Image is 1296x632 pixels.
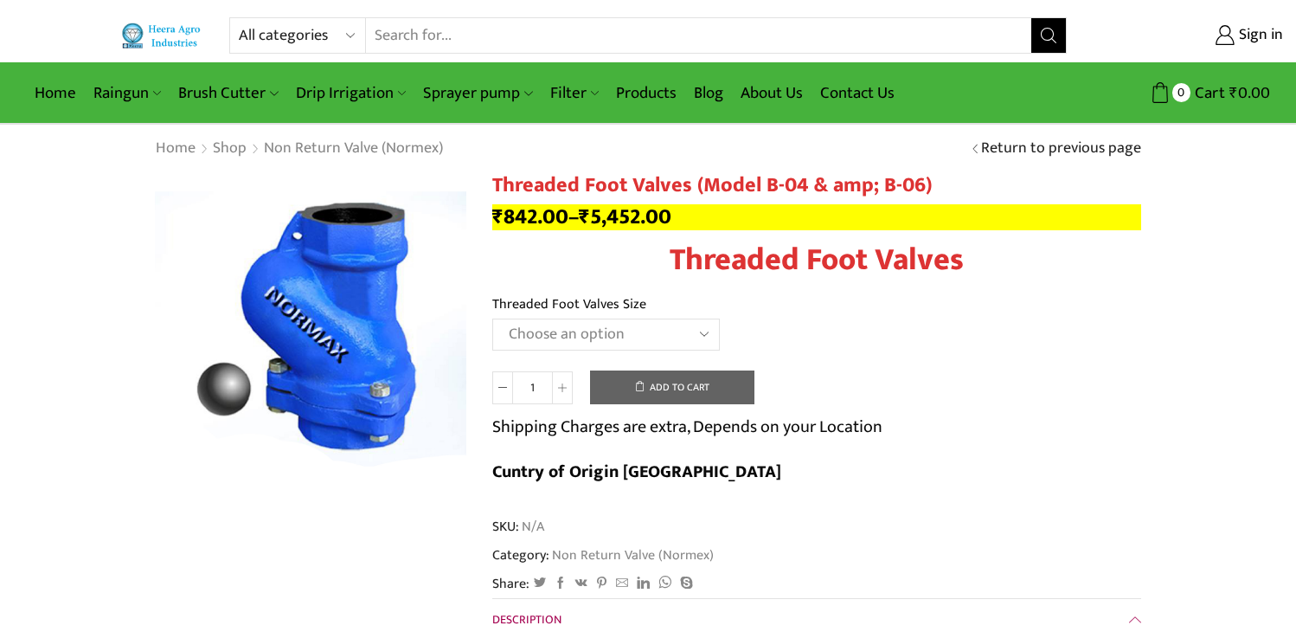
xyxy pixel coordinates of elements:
a: Raingun [85,73,170,113]
span: ₹ [579,199,590,235]
a: Sign in [1093,20,1283,51]
input: Product quantity [513,371,552,404]
p: Shipping Charges are extra, Depends on your Location [492,413,882,441]
span: Description [492,609,561,629]
bdi: 0.00 [1229,80,1270,106]
a: Products [607,73,685,113]
span: Sign in [1235,24,1283,47]
nav: Breadcrumb [155,138,444,160]
bdi: 5,452.00 [579,199,671,235]
span: N/A [519,517,544,537]
span: Share: [492,574,529,594]
b: Cuntry of Origin [GEOGRAPHIC_DATA] [492,457,781,487]
label: Threaded Foot Valves Size [492,294,646,314]
a: Contact Us [812,73,903,113]
span: ₹ [1229,80,1238,106]
span: SKU: [492,517,1141,537]
span: Category: [492,545,714,565]
h1: Threaded Foot Valves [492,242,1141,279]
a: About Us [732,73,812,113]
button: Search button [1031,18,1066,53]
span: ₹ [492,199,504,235]
a: Non Return Valve (Normex) [263,138,444,160]
a: Home [155,138,196,160]
p: – [492,204,1141,230]
a: Brush Cutter [170,73,286,113]
a: Drip Irrigation [287,73,414,113]
bdi: 842.00 [492,199,568,235]
a: Shop [212,138,247,160]
span: Cart [1190,81,1225,105]
a: Return to previous page [981,138,1141,160]
h1: Threaded Foot Valves (Model B-04 & amp; B-06) [492,173,1141,198]
input: Search for... [366,18,1031,53]
button: Add to cart [590,371,754,405]
a: 0 Cart ₹0.00 [1084,77,1270,109]
span: 0 [1172,83,1190,101]
a: Home [26,73,85,113]
a: Blog [685,73,732,113]
a: Non Return Valve (Normex) [549,544,714,566]
a: Filter [542,73,607,113]
a: Sprayer pump [414,73,541,113]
